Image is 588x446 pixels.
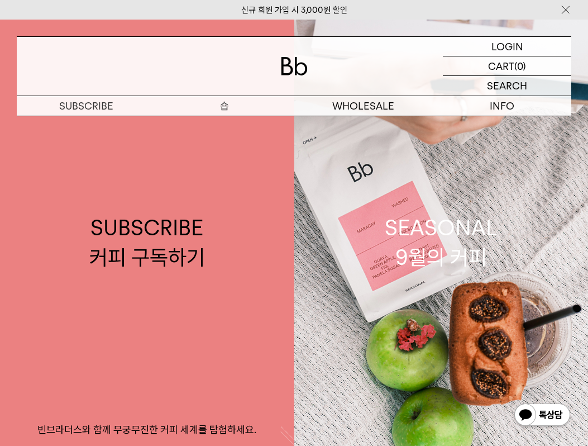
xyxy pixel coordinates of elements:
[487,76,527,96] p: SEARCH
[281,57,308,75] img: 로고
[385,213,498,272] div: SEASONAL 9월의 커피
[443,37,571,56] a: LOGIN
[433,96,571,116] p: INFO
[17,96,155,116] a: SUBSCRIBE
[155,96,294,116] a: 숍
[513,402,571,429] img: 카카오톡 채널 1:1 채팅 버튼
[155,116,294,135] a: 원두
[89,213,205,272] div: SUBSCRIBE 커피 구독하기
[491,37,523,56] p: LOGIN
[488,56,514,75] p: CART
[443,56,571,76] a: CART (0)
[294,96,433,116] p: WHOLESALE
[241,5,347,15] a: 신규 회원 가입 시 3,000원 할인
[514,56,526,75] p: (0)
